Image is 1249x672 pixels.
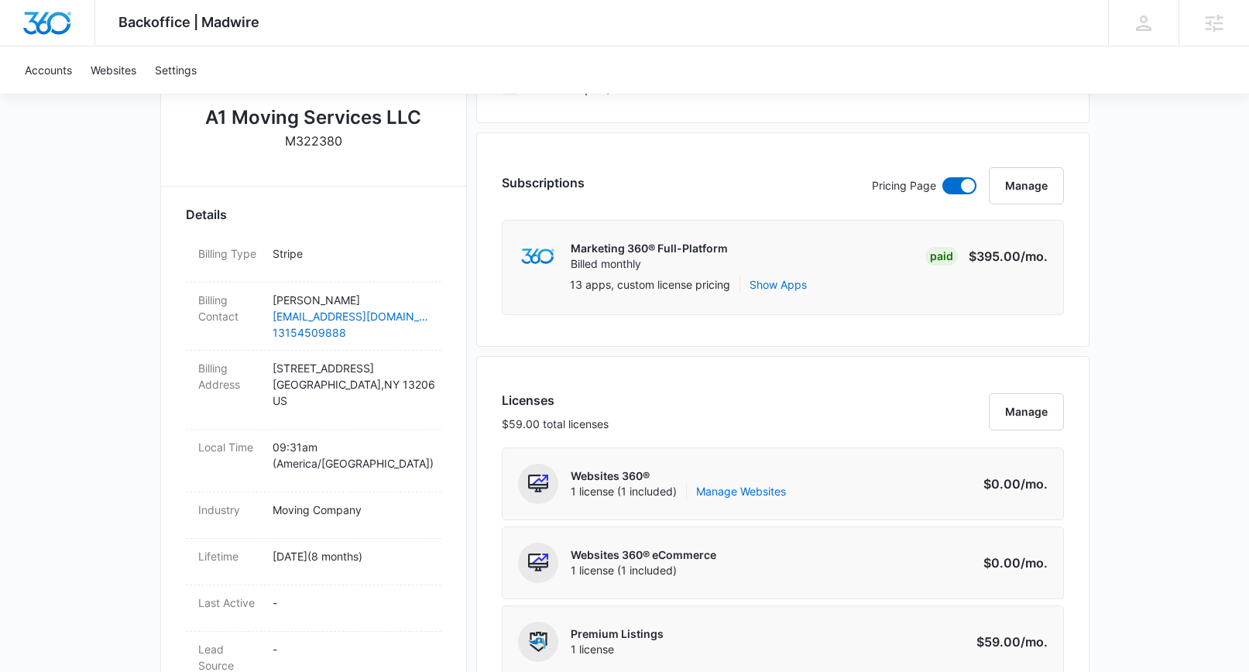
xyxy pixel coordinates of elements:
[198,360,260,393] dt: Billing Address
[198,595,260,611] dt: Last Active
[198,245,260,262] dt: Billing Type
[571,241,728,256] p: Marketing 360® Full-Platform
[205,104,421,132] h2: A1 Moving Services LLC
[570,276,730,293] p: 13 apps, custom license pricing
[1021,249,1048,264] span: /mo.
[186,283,441,351] div: Billing Contact[PERSON_NAME][EMAIL_ADDRESS][DOMAIN_NAME]13154509888
[198,502,260,518] dt: Industry
[186,492,441,539] div: IndustryMoving Company
[273,245,429,262] p: Stripe
[186,539,441,585] div: Lifetime[DATE](8 months)
[975,633,1048,651] p: $59.00
[571,547,716,563] p: Websites 360® eCommerce
[198,439,260,455] dt: Local Time
[571,256,728,272] p: Billed monthly
[571,468,786,484] p: Websites 360®
[273,502,429,518] p: Moving Company
[273,595,429,611] p: -
[989,393,1064,430] button: Manage
[925,247,958,266] div: Paid
[1021,634,1048,650] span: /mo.
[1021,555,1048,571] span: /mo.
[273,641,429,657] p: -
[571,484,786,499] span: 1 license (1 included)
[571,563,716,578] span: 1 license (1 included)
[146,46,206,94] a: Settings
[989,167,1064,204] button: Manage
[273,292,429,308] p: [PERSON_NAME]
[273,439,429,471] p: 09:31am ( America/[GEOGRAPHIC_DATA] )
[273,548,429,564] p: [DATE] ( 8 months )
[285,132,342,150] p: M322380
[186,585,441,632] div: Last Active-
[15,46,81,94] a: Accounts
[502,173,585,192] h3: Subscriptions
[198,548,260,564] dt: Lifetime
[273,324,429,341] a: 13154509888
[186,351,441,430] div: Billing Address[STREET_ADDRESS][GEOGRAPHIC_DATA],NY 13206US
[975,554,1048,572] p: $0.00
[696,484,786,499] a: Manage Websites
[750,276,807,293] button: Show Apps
[872,177,936,194] p: Pricing Page
[186,430,441,492] div: Local Time09:31am (America/[GEOGRAPHIC_DATA])
[118,14,259,30] span: Backoffice | Madwire
[975,475,1048,493] p: $0.00
[571,642,664,657] span: 1 license
[502,416,609,432] p: $59.00 total licenses
[1021,476,1048,492] span: /mo.
[502,391,609,410] h3: Licenses
[198,292,260,324] dt: Billing Contact
[273,360,429,409] p: [STREET_ADDRESS] [GEOGRAPHIC_DATA] , NY 13206 US
[521,249,554,265] img: marketing360Logo
[81,46,146,94] a: Websites
[186,205,227,224] span: Details
[186,236,441,283] div: Billing TypeStripe
[969,247,1048,266] p: $395.00
[273,308,429,324] a: [EMAIL_ADDRESS][DOMAIN_NAME]
[571,626,664,642] p: Premium Listings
